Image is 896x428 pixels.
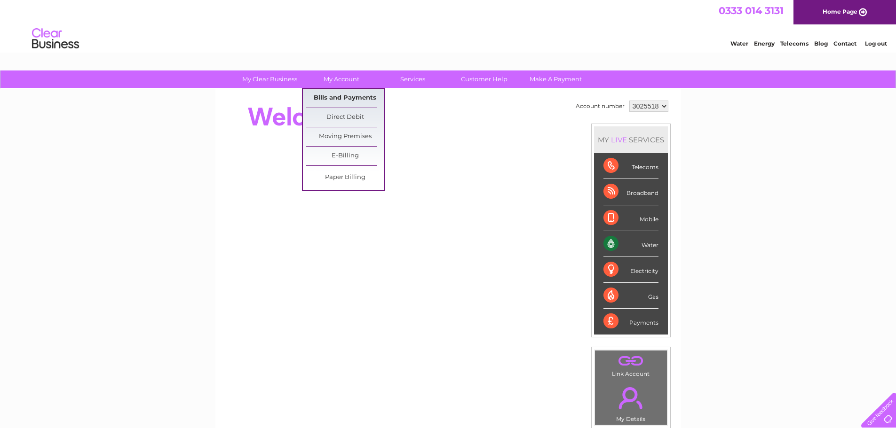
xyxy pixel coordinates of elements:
[603,231,658,257] div: Water
[603,283,658,309] div: Gas
[302,70,380,88] a: My Account
[833,40,856,47] a: Contact
[603,205,658,231] div: Mobile
[730,40,748,47] a: Water
[517,70,595,88] a: Make A Payment
[306,147,384,165] a: E-Billing
[374,70,452,88] a: Services
[603,153,658,179] div: Telecoms
[231,70,309,88] a: My Clear Business
[595,350,667,380] td: Link Account
[306,127,384,146] a: Moving Premises
[814,40,828,47] a: Blog
[597,353,665,369] a: .
[573,98,627,114] td: Account number
[603,309,658,334] div: Payments
[597,381,665,414] a: .
[32,24,79,53] img: logo.png
[306,108,384,127] a: Direct Debit
[780,40,809,47] a: Telecoms
[226,5,671,46] div: Clear Business is a trading name of Verastar Limited (registered in [GEOGRAPHIC_DATA] No. 3667643...
[595,379,667,425] td: My Details
[306,89,384,108] a: Bills and Payments
[719,5,784,16] a: 0333 014 3131
[594,126,668,153] div: MY SERVICES
[603,257,658,283] div: Electricity
[865,40,887,47] a: Log out
[609,135,629,144] div: LIVE
[603,179,658,205] div: Broadband
[306,168,384,187] a: Paper Billing
[754,40,775,47] a: Energy
[445,70,523,88] a: Customer Help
